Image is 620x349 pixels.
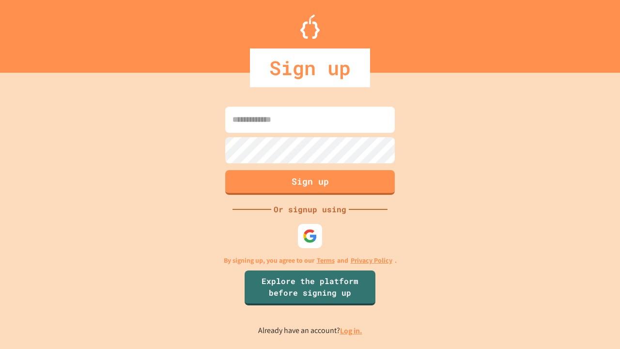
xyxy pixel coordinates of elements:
[225,170,395,195] button: Sign up
[340,326,362,336] a: Log in.
[250,48,370,87] div: Sign up
[351,255,392,266] a: Privacy Policy
[303,229,317,243] img: google-icon.svg
[258,325,362,337] p: Already have an account?
[245,270,375,305] a: Explore the platform before signing up
[317,255,335,266] a: Terms
[300,15,320,39] img: Logo.svg
[224,255,397,266] p: By signing up, you agree to our and .
[271,204,349,215] div: Or signup using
